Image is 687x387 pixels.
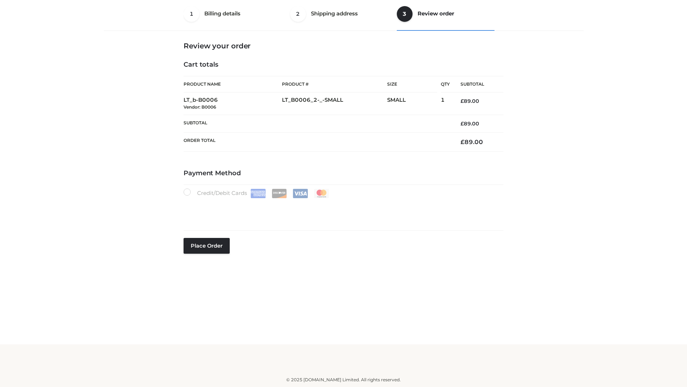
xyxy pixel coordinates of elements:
button: Place order [184,238,230,254]
img: Discover [272,189,287,198]
th: Subtotal [450,76,503,92]
div: © 2025 [DOMAIN_NAME] Limited. All rights reserved. [106,376,581,383]
th: Product # [282,76,387,92]
img: Visa [293,189,308,198]
img: Amex [250,189,266,198]
h4: Payment Method [184,169,503,177]
iframe: Secure payment input frame [182,197,502,223]
h3: Review your order [184,42,503,50]
label: Credit/Debit Cards [184,188,330,198]
h4: Cart totals [184,61,503,69]
bdi: 89.00 [461,120,479,127]
th: Product Name [184,76,282,92]
th: Subtotal [184,115,450,132]
td: SMALL [387,92,441,115]
th: Size [387,76,437,92]
td: 1 [441,92,450,115]
td: LT_b-B0006 [184,92,282,115]
bdi: 89.00 [461,98,479,104]
span: £ [461,138,464,145]
span: £ [461,98,464,104]
span: £ [461,120,464,127]
img: Mastercard [314,189,329,198]
th: Order Total [184,133,450,152]
small: Vendor: B0006 [184,104,216,110]
td: LT_B0006_2-_-SMALL [282,92,387,115]
th: Qty [441,76,450,92]
bdi: 89.00 [461,138,483,145]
